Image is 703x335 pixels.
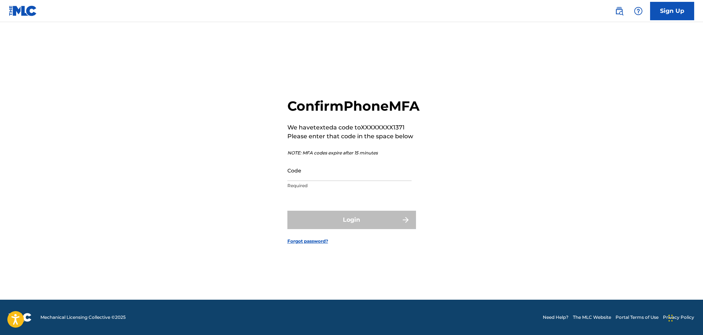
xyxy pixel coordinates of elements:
span: Mechanical Licensing Collective © 2025 [40,314,126,321]
img: logo [9,313,32,322]
h2: Confirm Phone MFA [287,98,420,114]
p: Required [287,182,412,189]
p: Please enter that code in the space below [287,132,420,141]
p: NOTE: MFA codes expire after 15 minutes [287,150,420,156]
a: The MLC Website [573,314,611,321]
iframe: Chat Widget [666,300,703,335]
a: Public Search [612,4,627,18]
img: MLC Logo [9,6,37,16]
img: help [634,7,643,15]
a: Portal Terms of Use [616,314,659,321]
div: Drag [668,307,673,329]
img: search [615,7,624,15]
a: Sign Up [650,2,694,20]
a: Forgot password? [287,238,328,245]
div: Help [631,4,646,18]
a: Need Help? [543,314,569,321]
p: We have texted a code to XXXXXXXX1371 [287,123,420,132]
a: Privacy Policy [663,314,694,321]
